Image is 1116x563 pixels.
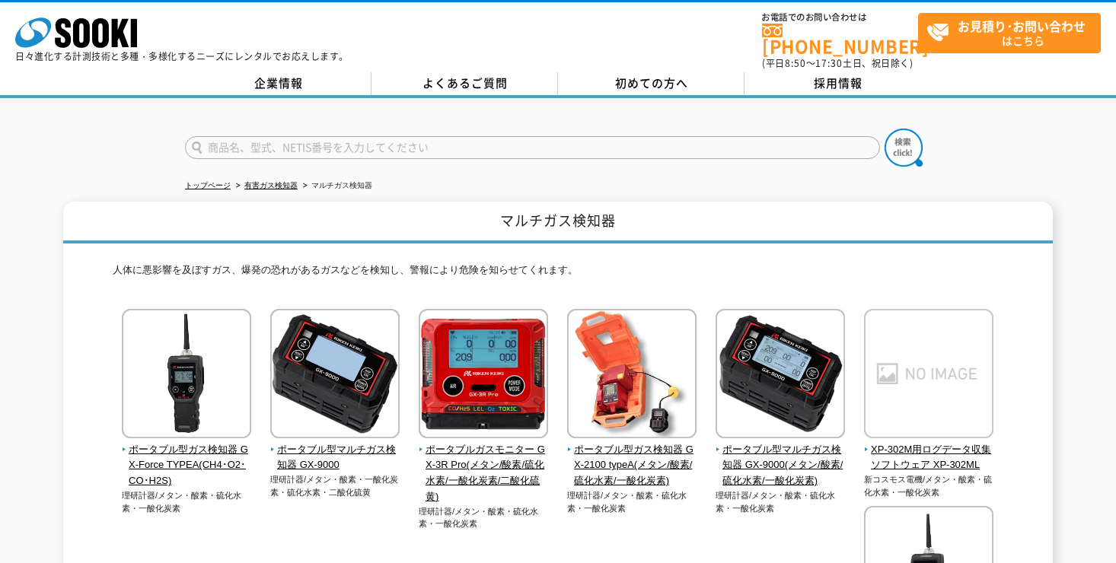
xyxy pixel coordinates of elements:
[419,505,549,530] p: 理研計器/メタン・酸素・硫化水素・一酸化炭素
[113,262,1003,286] p: 人体に悪影響を及ぼすガス、爆発の恐れがあるガスなどを検知し、警報により危険を知らせてくれます。
[185,136,880,159] input: 商品名、型式、NETIS番号を入力してください
[567,442,697,489] span: ポータブル型ガス検知器 GX-2100 typeA(メタン/酸素/硫化水素/一酸化炭素)
[371,72,558,95] a: よくあるご質問
[615,75,688,91] span: 初めての方へ
[122,442,252,489] span: ポータブル型ガス検知器 GX-Force TYPEA(CH4･O2･CO･H2S)
[864,473,994,498] p: 新コスモス電機/メタン・酸素・硫化水素・一酸化炭素
[918,13,1101,53] a: お見積り･お問い合わせはこちら
[716,489,846,514] p: 理研計器/メタン・酸素・硫化水素・一酸化炭素
[716,442,846,489] span: ポータブル型マルチガス検知器 GX-9000(メタン/酸素/硫化水素/一酸化炭素)
[419,309,548,442] img: ポータブルガスモニター GX-3R Pro(メタン/酸素/硫化水素/一酸化炭素/二酸化硫黄)
[122,489,252,514] p: 理研計器/メタン・酸素・硫化水素・一酸化炭素
[885,129,923,167] img: btn_search.png
[185,72,371,95] a: 企業情報
[864,309,993,442] img: XP-302M用ログデータ収集ソフトウェア XP-302ML
[63,202,1053,243] h1: マルチガス検知器
[300,178,372,194] li: マルチガス検知器
[762,24,918,55] a: [PHONE_NUMBER]
[122,309,251,442] img: ポータブル型ガス検知器 GX-Force TYPEA(CH4･O2･CO･H2S)
[185,181,231,189] a: トップページ
[419,442,549,505] span: ポータブルガスモニター GX-3R Pro(メタン/酸素/硫化水素/一酸化炭素/二酸化硫黄)
[815,56,843,70] span: 17:30
[958,17,1086,35] strong: お見積り･お問い合わせ
[785,56,806,70] span: 8:50
[716,309,845,442] img: ポータブル型マルチガス検知器 GX-9000(メタン/酸素/硫化水素/一酸化炭素)
[122,428,252,489] a: ポータブル型ガス検知器 GX-Force TYPEA(CH4･O2･CO･H2S)
[864,428,994,473] a: XP-302M用ログデータ収集ソフトウェア XP-302ML
[567,428,697,489] a: ポータブル型ガス検知器 GX-2100 typeA(メタン/酸素/硫化水素/一酸化炭素)
[745,72,931,95] a: 採用情報
[926,14,1100,52] span: はこちら
[244,181,298,189] a: 有害ガス検知器
[419,428,549,505] a: ポータブルガスモニター GX-3R Pro(メタン/酸素/硫化水素/一酸化炭素/二酸化硫黄)
[864,442,994,474] span: XP-302M用ログデータ収集ソフトウェア XP-302ML
[567,489,697,514] p: 理研計器/メタン・酸素・硫化水素・一酸化炭素
[762,56,913,70] span: (平日 ～ 土日、祝日除く)
[270,309,400,442] img: ポータブル型マルチガス検知器 GX-9000
[270,473,400,498] p: 理研計器/メタン・酸素・一酸化炭素・硫化水素・二酸化硫黄
[15,52,349,61] p: 日々進化する計測技術と多種・多様化するニーズにレンタルでお応えします。
[762,13,918,22] span: お電話でのお問い合わせは
[558,72,745,95] a: 初めての方へ
[270,442,400,474] span: ポータブル型マルチガス検知器 GX-9000
[716,428,846,489] a: ポータブル型マルチガス検知器 GX-9000(メタン/酸素/硫化水素/一酸化炭素)
[567,309,697,442] img: ポータブル型ガス検知器 GX-2100 typeA(メタン/酸素/硫化水素/一酸化炭素)
[270,428,400,473] a: ポータブル型マルチガス検知器 GX-9000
